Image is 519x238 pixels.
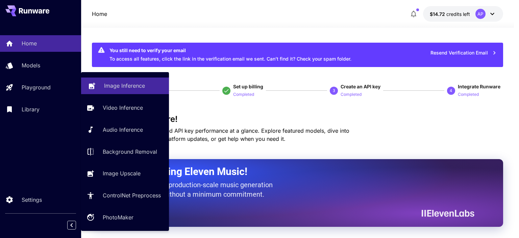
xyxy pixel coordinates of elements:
p: Background Removal [103,148,157,156]
span: Set up billing [233,84,263,89]
a: Background Removal [81,143,169,160]
p: Completed [233,91,254,98]
span: Integrate Runware [458,84,500,89]
p: 4 [450,88,452,94]
p: Home [92,10,107,18]
div: You still need to verify your email [109,47,351,54]
p: Video Inference [103,104,143,112]
p: The only way to get production-scale music generation from Eleven Labs without a minimum commitment. [109,180,278,199]
p: ControlNet Preprocess [103,191,161,199]
span: $14.72 [430,11,446,17]
a: ControlNet Preprocess [81,187,169,204]
div: Collapse sidebar [72,219,81,231]
p: Models [22,61,40,69]
p: 3 [333,88,335,94]
a: Video Inference [81,100,169,116]
a: Image Upscale [81,165,169,182]
span: credits left [446,11,470,17]
p: Settings [22,196,42,204]
a: PhotoMaker [81,209,169,226]
span: Create an API key [341,84,380,89]
p: Audio Inference [103,126,143,134]
div: To access all features, click the link in the verification email we sent. Can’t find it? Check yo... [109,45,351,65]
nav: breadcrumb [92,10,107,18]
div: $14.718 [430,10,470,18]
span: Check out your usage stats and API key performance at a glance. Explore featured models, dive int... [92,127,349,142]
p: Image Upscale [103,169,141,177]
button: $14.718 [423,6,503,22]
h2: Now Supporting Eleven Music! [109,165,469,178]
p: Home [22,39,37,47]
p: Library [22,105,40,113]
button: Resend Verification Email [427,46,500,60]
p: Completed [341,91,362,98]
p: PhotoMaker [103,213,133,221]
a: Audio Inference [81,122,169,138]
p: Playground [22,83,51,91]
p: Completed [458,91,479,98]
p: Image Inference [104,82,145,90]
button: Collapse sidebar [67,221,76,230]
h3: Welcome to Runware! [92,114,503,124]
a: Image Inference [81,78,169,94]
div: AP [475,9,486,19]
